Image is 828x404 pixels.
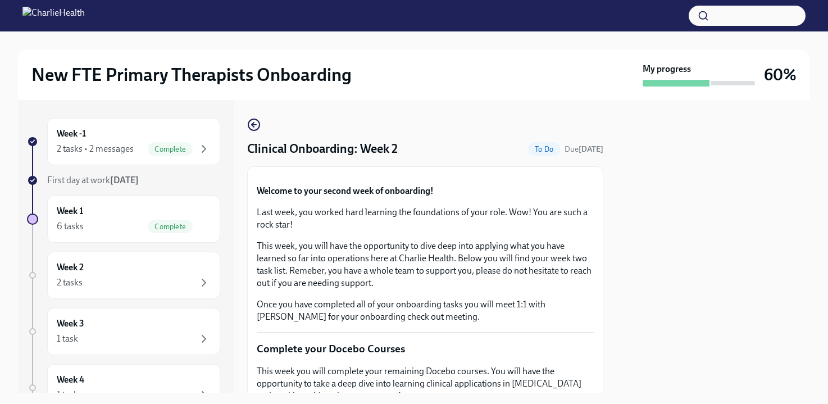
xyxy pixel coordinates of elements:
[47,175,139,185] span: First day at work
[57,389,78,401] div: 1 task
[257,185,434,196] strong: Welcome to your second week of onboarding!
[31,63,352,86] h2: New FTE Primary Therapists Onboarding
[57,374,84,386] h6: Week 4
[148,223,193,231] span: Complete
[27,252,220,299] a: Week 22 tasks
[57,128,86,140] h6: Week -1
[57,333,78,345] div: 1 task
[257,342,594,356] p: Complete your Docebo Courses
[565,144,603,154] span: Due
[57,205,83,217] h6: Week 1
[528,145,560,153] span: To Do
[22,7,85,25] img: CharlieHealth
[57,220,84,233] div: 6 tasks
[565,144,603,155] span: August 30th, 2025 10:00
[643,63,691,75] strong: My progress
[57,143,134,155] div: 2 tasks • 2 messages
[257,206,594,231] p: Last week, you worked hard learning the foundations of your role. Wow! You are such a rock star!
[57,317,84,330] h6: Week 3
[579,144,603,154] strong: [DATE]
[27,118,220,165] a: Week -12 tasks • 2 messagesComplete
[57,276,83,289] div: 2 tasks
[247,140,398,157] h4: Clinical Onboarding: Week 2
[57,261,84,274] h6: Week 2
[27,174,220,187] a: First day at work[DATE]
[27,196,220,243] a: Week 16 tasksComplete
[257,240,594,289] p: This week, you will have the opportunity to dive deep into applying what you have learned so far ...
[110,175,139,185] strong: [DATE]
[257,298,594,323] p: Once you have completed all of your onboarding tasks you will meet 1:1 with [PERSON_NAME] for you...
[257,365,594,402] p: This week you will complete your remaining Docebo courses. You will have the opportunity to take ...
[27,308,220,355] a: Week 31 task
[148,145,193,153] span: Complete
[764,65,797,85] h3: 60%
